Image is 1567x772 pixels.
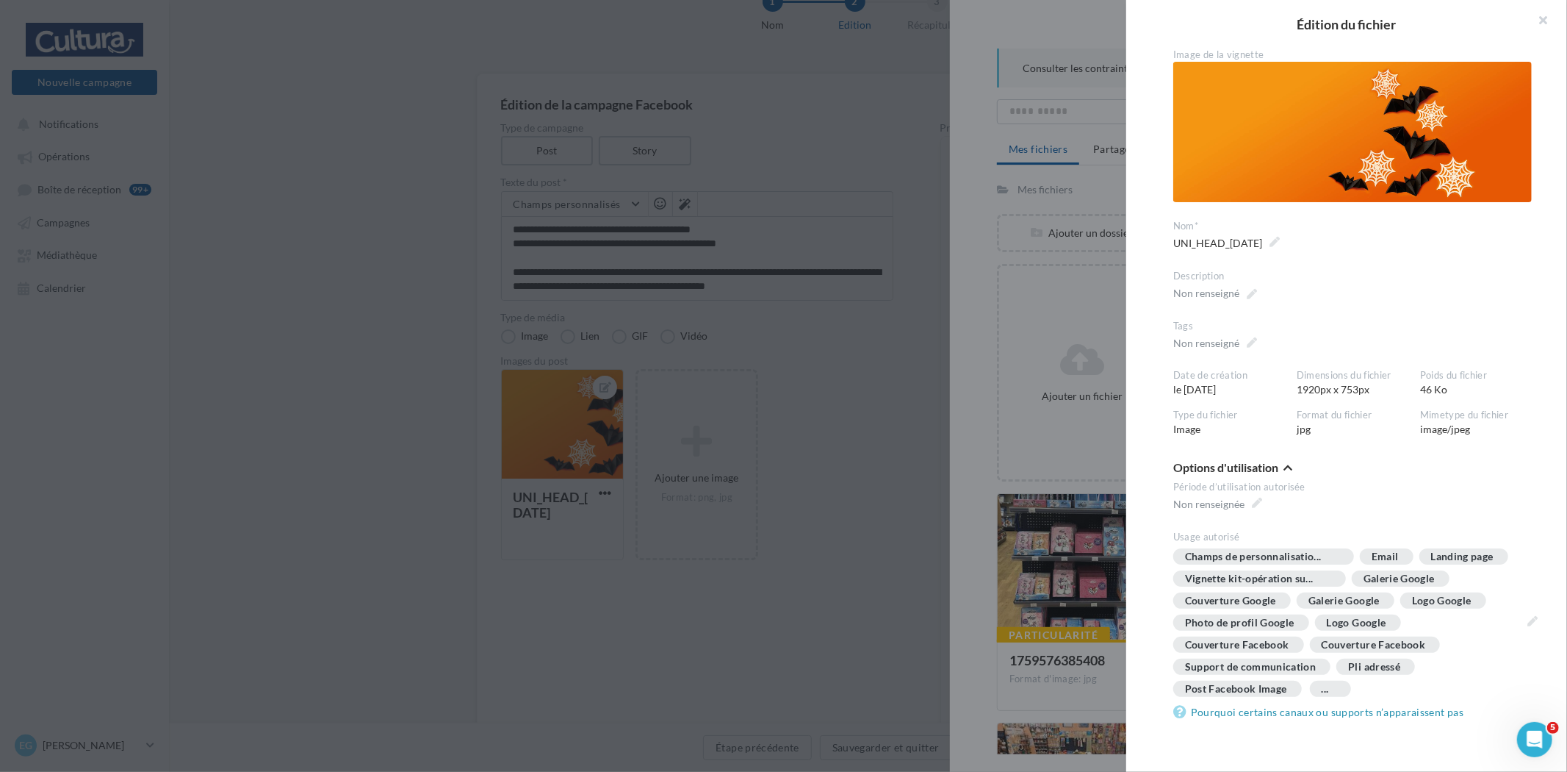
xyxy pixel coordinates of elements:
[1185,640,1289,651] div: Couverture Facebook
[29,104,264,154] p: Bonjour [PERSON_NAME]👋
[1173,233,1280,254] span: UNI_HEAD_[DATE]
[176,459,235,518] button: Tâches
[1173,270,1532,283] div: Description
[1173,369,1297,397] div: le [DATE]
[1308,596,1380,607] div: Galerie Google
[253,24,279,50] div: Fermer
[29,28,132,51] img: logo
[1297,409,1420,437] div: jpg
[30,235,246,251] div: Poser une question
[1173,704,1469,721] a: Pourquoi certains canaux ou supports n’apparaissent pas
[1185,551,1339,562] span: Champs de personnalisatio...
[1173,49,1532,62] div: Image de la vignette
[1185,573,1331,584] span: Vignette kit-opération su...
[1173,462,1278,473] span: Options d'utilisation
[59,459,118,518] button: Actualités
[1327,618,1386,629] div: Logo Google
[1185,618,1294,629] div: Photo de profil Google
[1297,369,1420,397] div: 1920px x 753px
[1185,662,1316,673] div: Support de communication
[1372,551,1399,562] div: Email
[1150,18,1543,31] h2: Édition du fichier
[30,442,237,473] div: Ne manquez rien d'important grâce à l'onglet "Notifications" 🔔
[29,154,264,204] p: Comment pouvons-nous vous aider ?
[1517,722,1552,757] iframe: Intercom live chat
[1364,573,1435,585] div: Galerie Google
[1420,369,1543,397] div: 46 Ko
[1185,684,1287,695] div: Post Facebook Image
[1173,336,1239,351] div: Non renseigné
[1173,531,1532,544] div: Usage autorisé
[1412,596,1471,607] div: Logo Google
[1322,640,1426,651] div: Couverture Facebook
[1185,596,1276,607] div: Couverture Google
[1173,409,1297,437] div: Image
[1310,681,1351,697] div: ...
[15,223,279,294] div: Poser une questionNotre bot et notre équipe peuvent vous aider
[62,496,113,506] span: Actualités
[188,496,223,506] span: Tâches
[1173,320,1532,333] div: Tags
[1420,369,1532,382] div: Poids du fichier
[1173,369,1285,382] div: Date de création
[1173,460,1292,478] button: Options d'utilisation
[1420,409,1532,422] div: Mimetype du fichier
[1173,62,1532,202] img: UNI_HEAD_halloween
[1431,551,1494,562] div: Landing page
[1420,409,1543,437] div: image/jpeg
[118,459,176,518] button: Conversations
[1297,409,1408,422] div: Format du fichier
[15,301,279,519] div: NouveautéNe manquez rien d'important grâce à l'onglet "Notifications" 🔔
[1297,369,1408,382] div: Dimensions du fichier
[30,417,95,433] div: Nouveauté
[253,496,276,506] span: Aide
[1173,283,1257,304] span: Non renseigné
[1547,722,1559,734] span: 5
[1173,409,1285,422] div: Type du fichier
[9,496,51,506] span: Accueil
[120,496,193,506] span: Conversations
[1348,662,1400,673] div: Pli adressé
[235,459,294,518] button: Aide
[1173,494,1262,515] span: Non renseignée
[30,251,246,282] div: Notre bot et notre équipe peuvent vous aider
[1173,481,1532,494] div: Période d’utilisation autorisée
